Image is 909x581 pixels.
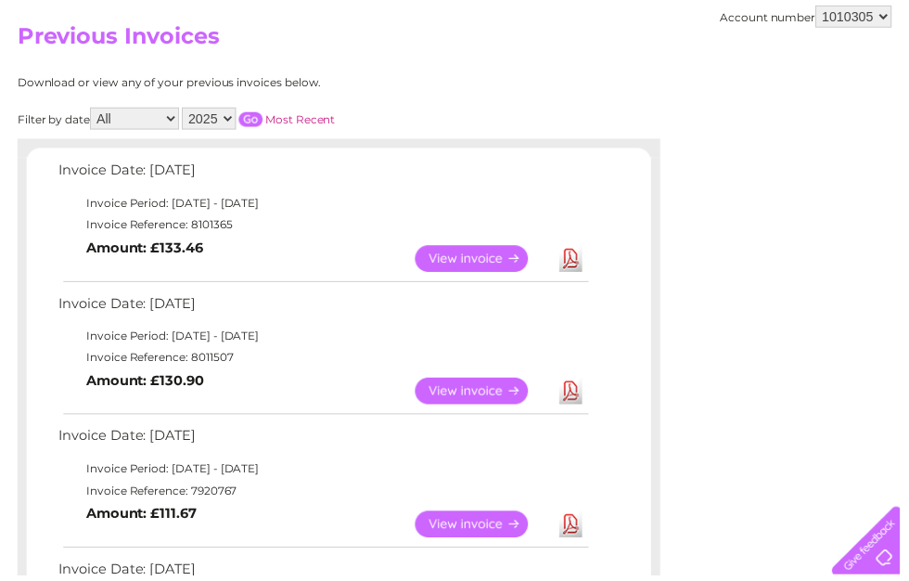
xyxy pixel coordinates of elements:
[727,6,901,28] div: Account number
[786,79,831,93] a: Contact
[55,484,597,507] td: Invoice Reference: 7920767
[748,79,775,93] a: Blog
[681,79,736,93] a: Telecoms
[55,216,597,239] td: Invoice Reference: 8101365
[55,462,597,484] td: Invoice Period: [DATE] - [DATE]
[848,79,891,93] a: Log out
[55,194,597,216] td: Invoice Period: [DATE] - [DATE]
[32,48,126,105] img: logo.png
[565,248,588,275] a: Download
[55,350,597,372] td: Invoice Reference: 8011507
[87,242,205,259] b: Amount: £133.46
[55,294,597,329] td: Invoice Date: [DATE]
[419,381,556,408] a: View
[87,376,206,393] b: Amount: £130.90
[18,77,505,90] div: Download or view any of your previous invoices below.
[583,79,618,93] a: Water
[565,381,588,408] a: Download
[87,510,198,527] b: Amount: £111.67
[419,248,556,275] a: View
[268,113,339,127] a: Most Recent
[18,24,901,59] h2: Previous Invoices
[559,9,687,32] a: 0333 014 3131
[55,329,597,351] td: Invoice Period: [DATE] - [DATE]
[629,79,670,93] a: Energy
[18,10,894,90] div: Clear Business is a trading name of Verastar Limited (registered in [GEOGRAPHIC_DATA] No. 3667643...
[55,160,597,194] td: Invoice Date: [DATE]
[55,428,597,462] td: Invoice Date: [DATE]
[565,516,588,543] a: Download
[419,516,556,543] a: View
[18,109,505,131] div: Filter by date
